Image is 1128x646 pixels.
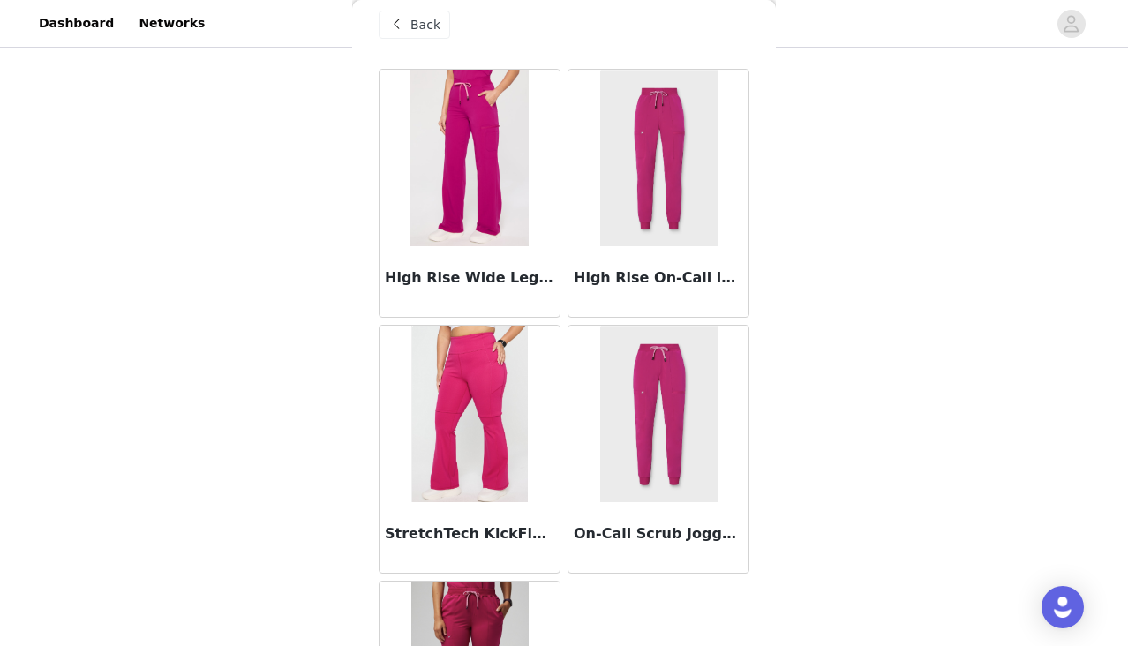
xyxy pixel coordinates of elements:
[600,326,718,502] img: On-Call Scrub Jogger in Hibiscus
[411,326,527,502] img: StretchTech KickFlare in Hibiscus
[1063,10,1079,38] div: avatar
[28,4,124,43] a: Dashboard
[600,70,718,246] img: High Rise On-Call in Hibiscus
[385,523,554,545] h3: StretchTech KickFlare in Hibiscus
[574,267,743,289] h3: High Rise On-Call in Hibiscus
[574,523,743,545] h3: On-Call Scrub Jogger in Hibiscus
[128,4,215,43] a: Networks
[410,16,440,34] span: Back
[410,70,528,246] img: High Rise Wide Leg Scrub Pant in Hibiscus
[385,267,554,289] h3: High Rise Wide Leg Scrub Pant in Hibiscus
[1042,586,1084,628] div: Open Intercom Messenger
